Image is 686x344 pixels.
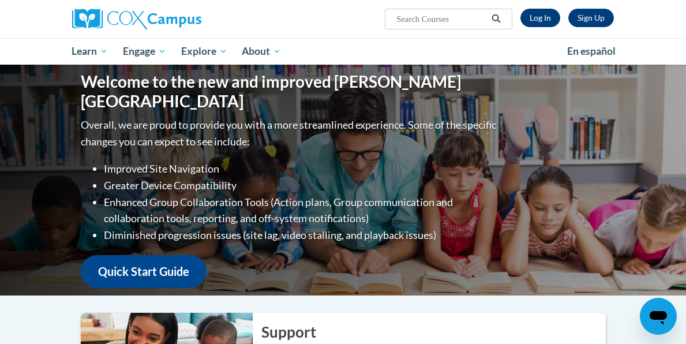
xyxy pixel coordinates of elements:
[72,44,108,58] span: Learn
[104,194,499,227] li: Enhanced Group Collaboration Tools (Action plans, Group communication and collaboration tools, re...
[568,9,614,27] a: Register
[104,177,499,194] li: Greater Device Compatibility
[567,45,616,57] span: En español
[520,9,560,27] a: Log In
[104,227,499,244] li: Diminished progression issues (site lag, video stalling, and playback issues)
[81,117,499,150] p: Overall, we are proud to provide you with a more streamlined experience. Some of the specific cha...
[72,9,241,29] a: Cox Campus
[242,44,281,58] span: About
[115,38,174,65] a: Engage
[81,72,499,111] h1: Welcome to the new and improved [PERSON_NAME][GEOGRAPHIC_DATA]
[488,12,505,26] button: Search
[72,9,201,29] img: Cox Campus
[81,255,207,288] a: Quick Start Guide
[123,44,166,58] span: Engage
[63,38,623,65] div: Main menu
[181,44,227,58] span: Explore
[104,160,499,177] li: Improved Site Navigation
[174,38,235,65] a: Explore
[560,39,623,63] a: En español
[234,38,288,65] a: About
[65,38,116,65] a: Learn
[395,12,488,26] input: Search Courses
[640,298,677,335] iframe: Button to launch messaging window
[261,321,606,342] h2: Support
